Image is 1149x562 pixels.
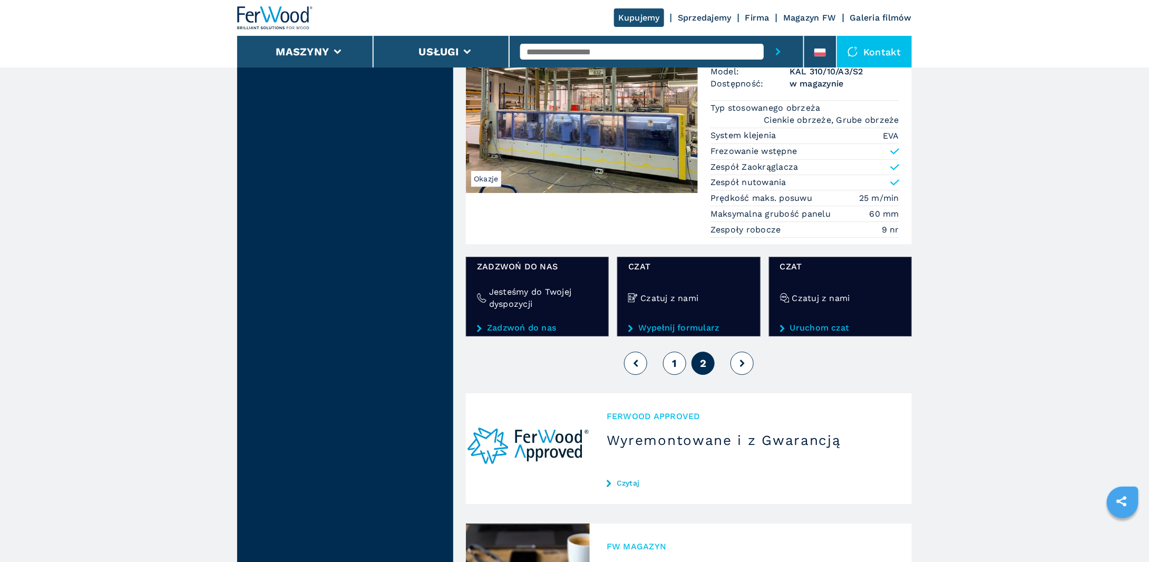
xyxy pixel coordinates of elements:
[628,323,749,333] a: Wypełnij formularz
[489,286,598,310] h4: Jesteśmy do Twojej dyspozycji
[710,161,799,173] p: Zespół Zaokrąglacza
[850,13,912,23] a: Galeria filmów
[1108,488,1135,515] a: sharethis
[710,208,834,220] p: Maksymalna grubość panelu
[607,432,895,449] h3: Wyremontowane i z Gwarancją
[477,323,598,333] a: Zadzwoń do nas
[237,6,313,30] img: Ferwood
[607,410,895,422] span: Ferwood Approved
[790,77,899,90] span: w magazynie
[663,352,686,375] button: 1
[848,46,858,57] img: Kontakt
[678,13,732,23] a: Sprzedajemy
[614,8,664,27] a: Kupujemy
[710,102,823,114] p: Typ stosowanego obrzeża
[780,323,901,333] a: Uruchom czat
[466,14,912,245] a: Okleiniarki Pojedyncze HOMAG KAL 310/10/A3/S2Okazje007176Okleiniarki PojedynczeKod:007176[PERSON_...
[607,540,895,553] span: FW MAGAZYN
[710,177,786,188] p: Zespół nutowania
[859,192,899,204] em: 25 m/min
[710,146,797,157] p: Frezowanie wstępne
[780,293,790,303] img: Czatuj z nami
[466,14,698,193] img: Okleiniarki Pojedyncze HOMAG KAL 310/10/A3/S2
[477,293,486,303] img: Jesteśmy do Twojej dyspozycji
[883,130,899,142] em: EVA
[1104,515,1141,554] iframe: Chat
[466,393,590,504] img: Wyremontowane i z Gwarancją
[672,357,677,370] span: 1
[640,292,698,304] h4: Czatuj z nami
[276,45,329,58] button: Maszyny
[745,13,770,23] a: Firma
[780,260,901,273] span: Czat
[477,260,598,273] span: Zadzwoń do nas
[607,479,895,487] a: Czytaj
[628,260,749,273] span: Czat
[783,13,836,23] a: Magazyn FW
[419,45,459,58] button: Usługi
[764,36,793,67] button: submit-button
[692,352,715,375] button: 2
[882,224,899,236] em: 9 nr
[471,171,501,187] span: Okazje
[790,65,899,77] h3: KAL 310/10/A3/S2
[870,208,899,220] em: 60 mm
[710,192,815,204] p: Prędkość maks. posuwu
[700,357,706,370] span: 2
[837,36,912,67] div: Kontakt
[792,292,850,304] h4: Czatuj z nami
[710,65,790,77] span: Model:
[764,114,900,126] em: Cienkie obrzeże, Grube obrzeże
[710,130,779,141] p: System klejenia
[710,224,784,236] p: Zespoły robocze
[710,77,790,90] span: Dostępność:
[628,293,638,303] img: Czatuj z nami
